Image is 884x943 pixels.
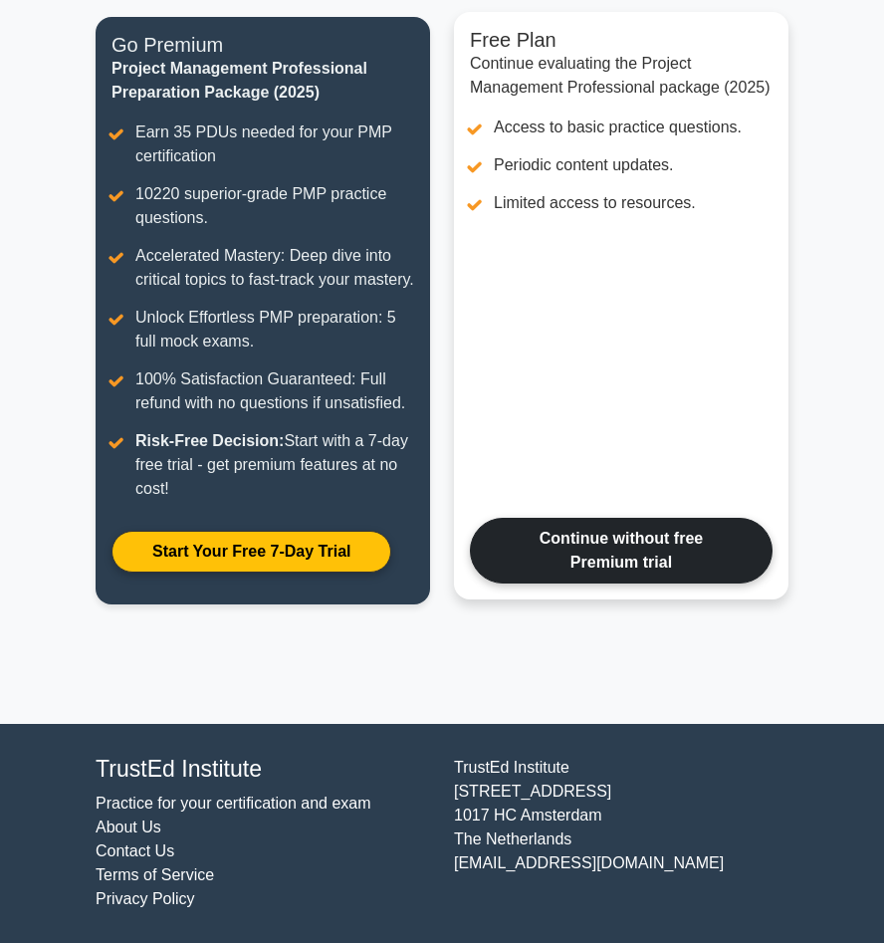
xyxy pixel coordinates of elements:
[470,518,773,584] a: Continue without free Premium trial
[96,890,195,907] a: Privacy Policy
[96,819,161,835] a: About Us
[111,531,391,573] a: Start Your Free 7-Day Trial
[96,756,430,784] h4: TrustEd Institute
[96,866,214,883] a: Terms of Service
[96,795,371,812] a: Practice for your certification and exam
[96,842,174,859] a: Contact Us
[442,756,800,911] div: TrustEd Institute [STREET_ADDRESS] 1017 HC Amsterdam The Netherlands [EMAIL_ADDRESS][DOMAIN_NAME]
